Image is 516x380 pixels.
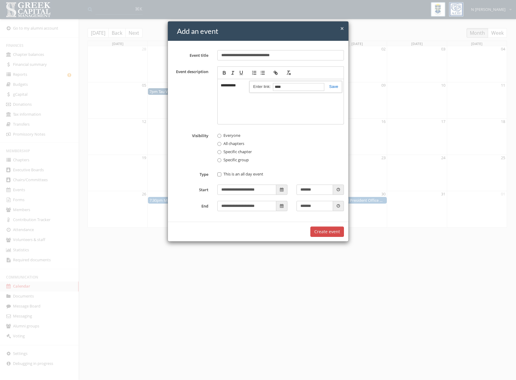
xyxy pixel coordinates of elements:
[217,134,221,138] input: Everyone
[310,227,344,237] button: Create event
[217,171,263,177] label: This is an all day event
[217,157,249,163] label: Specific group
[217,142,221,146] input: All chapters
[217,158,221,162] input: Specific group
[168,131,213,139] label: Visibility
[168,67,213,75] label: Event description
[168,50,213,58] label: Event title
[168,185,213,193] label: Start
[217,141,244,147] label: All chapters
[340,24,344,33] span: ×
[168,169,213,177] label: Type
[217,150,221,154] input: Specific chapter
[217,172,221,176] input: This is an all day event
[168,201,213,209] label: End
[217,149,252,155] label: Specific chapter
[217,133,240,139] label: Everyone
[177,26,344,36] h4: Add an event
